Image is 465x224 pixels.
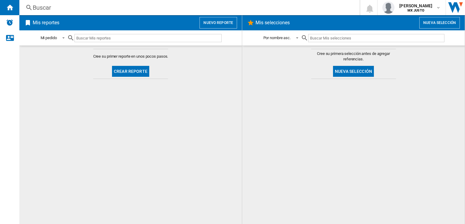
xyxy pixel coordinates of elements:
[382,2,394,14] img: profile.jpg
[308,34,444,42] input: Buscar Mis selecciones
[41,36,57,40] div: Mi pedido
[112,66,149,77] button: Crear reporte
[33,3,344,12] div: Buscar
[31,17,61,29] h2: Mis reportes
[407,8,424,12] b: MX JUSTO
[263,36,291,40] div: Por nombre asc.
[93,54,168,59] span: Cree su primer reporte en unos pocos pasos.
[6,19,13,26] img: alerts-logo.svg
[200,17,237,29] button: Nuevo reporte
[254,17,291,29] h2: Mis selecciones
[419,17,460,29] button: Nueva selección
[333,66,374,77] button: Nueva selección
[74,34,222,42] input: Buscar Mis reportes
[399,3,432,9] span: [PERSON_NAME]
[311,51,396,62] span: Cree su primera selección antes de agregar referencias.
